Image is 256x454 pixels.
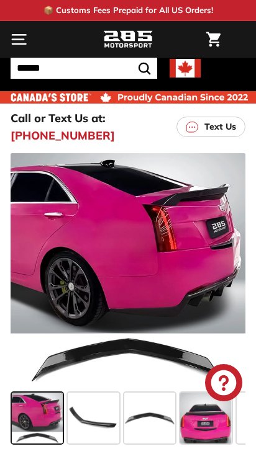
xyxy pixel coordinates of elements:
[11,58,157,79] input: Search
[204,120,236,133] p: Text Us
[43,4,213,17] p: 📦 Customs Fees Prepaid for All US Orders!
[11,110,106,127] p: Call or Text Us at:
[200,22,227,57] a: Cart
[176,117,245,137] a: Text Us
[103,29,153,50] img: Logo_285_Motorsport_areodynamics_components
[11,127,115,144] a: [PHONE_NUMBER]
[201,364,246,404] inbox-online-store-chat: Shopify online store chat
